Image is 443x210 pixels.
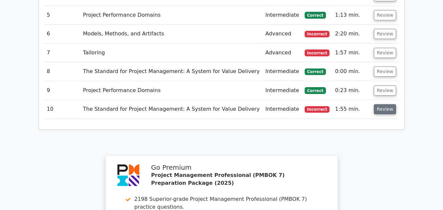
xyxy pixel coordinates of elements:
[263,6,302,25] td: Intermediate
[305,68,326,75] span: Correct
[374,86,396,96] button: Review
[44,25,81,43] td: 6
[374,10,396,20] button: Review
[263,25,302,43] td: Advanced
[80,100,263,119] td: The Standard for Project Management: A System for Value Delivery
[80,6,263,25] td: Project Performance Domains
[374,29,396,39] button: Review
[305,12,326,18] span: Correct
[263,44,302,62] td: Advanced
[44,44,81,62] td: 7
[305,49,330,56] span: Incorrect
[44,6,81,25] td: 5
[332,81,372,100] td: 0:23 min.
[374,67,396,77] button: Review
[332,6,372,25] td: 1:13 min.
[305,87,326,94] span: Correct
[305,31,330,37] span: Incorrect
[80,62,263,81] td: The Standard for Project Management: A System for Value Delivery
[80,44,263,62] td: Tailoring
[332,62,372,81] td: 0:00 min.
[305,106,330,113] span: Incorrect
[374,104,396,114] button: Review
[44,62,81,81] td: 8
[80,81,263,100] td: Project Performance Domains
[263,81,302,100] td: Intermediate
[332,25,372,43] td: 2:20 min.
[263,62,302,81] td: Intermediate
[263,100,302,119] td: Intermediate
[332,100,372,119] td: 1:55 min.
[44,81,81,100] td: 9
[374,48,396,58] button: Review
[80,25,263,43] td: Models, Methods, and Artifacts
[44,100,81,119] td: 10
[332,44,372,62] td: 1:57 min.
